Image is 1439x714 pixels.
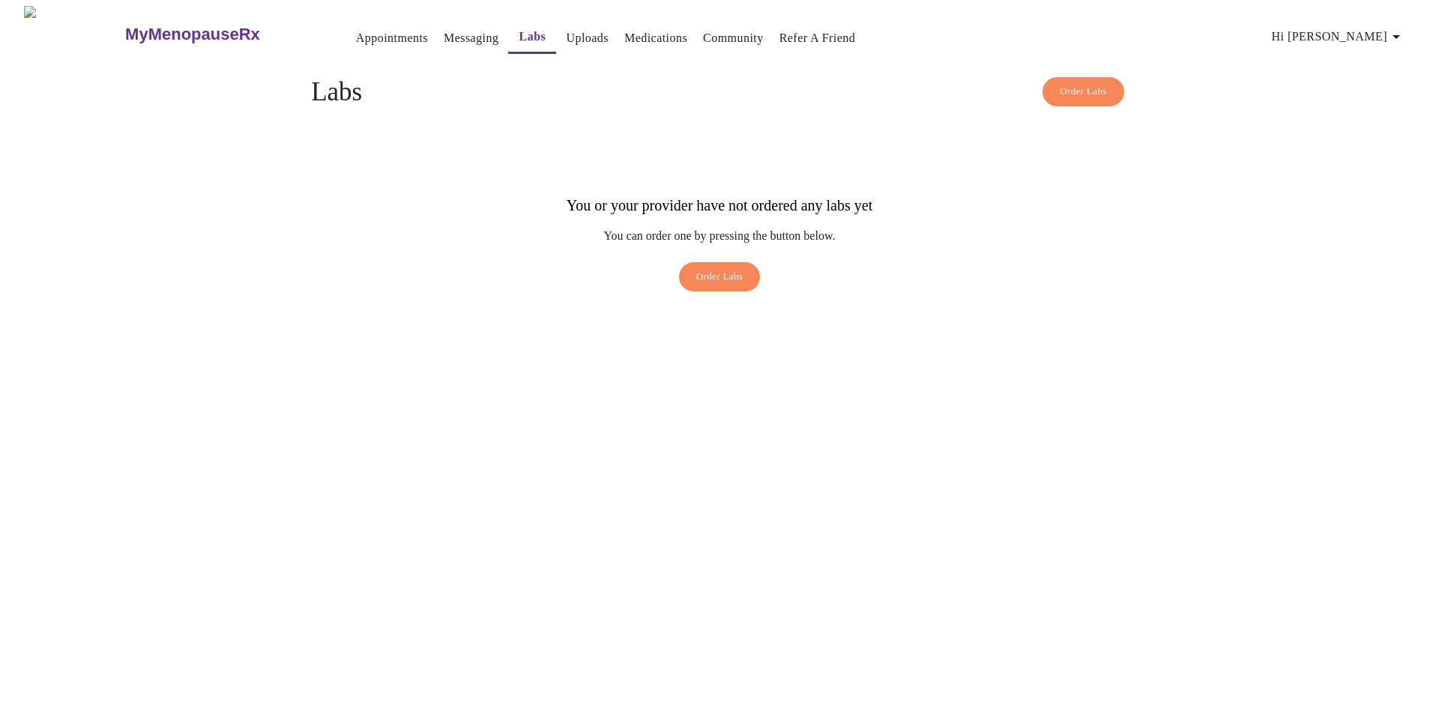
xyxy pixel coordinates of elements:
span: Hi [PERSON_NAME] [1272,26,1405,47]
a: Labs [519,26,546,47]
button: Appointments [350,23,434,53]
button: Messaging [438,23,504,53]
a: Refer a Friend [779,28,856,49]
a: Medications [624,28,687,49]
span: Order Labs [696,268,743,285]
span: Order Labs [1060,83,1107,100]
img: MyMenopauseRx Logo [24,6,124,62]
a: Order Labs [675,262,764,299]
button: Uploads [560,23,615,53]
h4: Labs [311,77,1128,107]
button: Community [697,23,770,53]
a: Messaging [444,28,498,49]
a: MyMenopauseRx [124,8,320,61]
button: Hi [PERSON_NAME] [1266,22,1411,52]
button: Order Labs [1043,77,1124,106]
h3: You or your provider have not ordered any labs yet [567,197,872,214]
button: Order Labs [679,262,761,291]
a: Community [703,28,764,49]
h3: MyMenopauseRx [125,25,260,44]
a: Appointments [356,28,428,49]
button: Labs [508,22,556,54]
p: You can order one by pressing the button below. [567,229,872,243]
button: Medications [618,23,693,53]
a: Uploads [566,28,609,49]
button: Refer a Friend [773,23,862,53]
